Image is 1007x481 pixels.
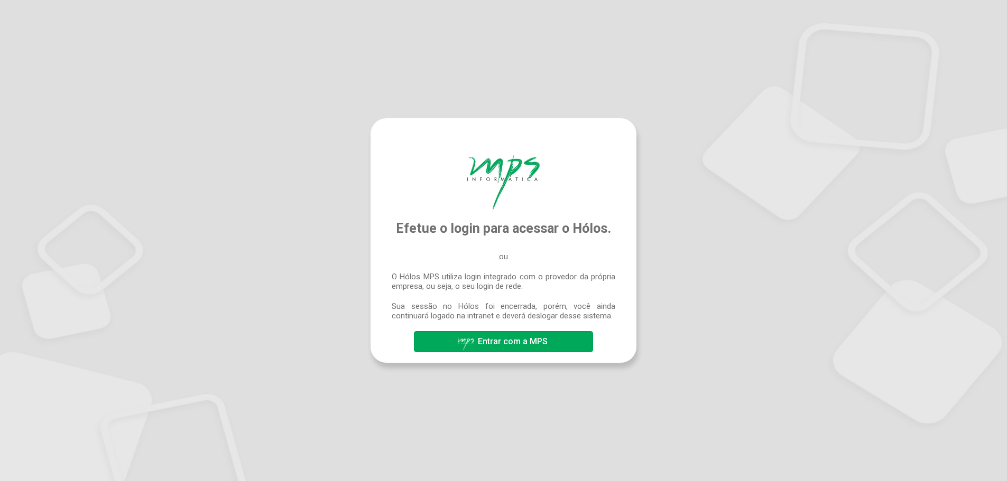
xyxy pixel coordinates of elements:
[392,272,615,291] span: O Hólos MPS utiliza login integrado com o provedor da própria empresa, ou seja, o seu login de rede.
[392,301,615,320] span: Sua sessão no Hólos foi encerrada, porém, você ainda continuará logado na intranet e deverá deslo...
[499,252,508,261] span: ou
[478,336,548,346] span: Entrar com a MPS
[467,155,539,210] img: Hólos Mps Digital
[396,221,611,236] span: Efetue o login para acessar o Hólos.
[414,331,593,352] button: Entrar com a MPS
